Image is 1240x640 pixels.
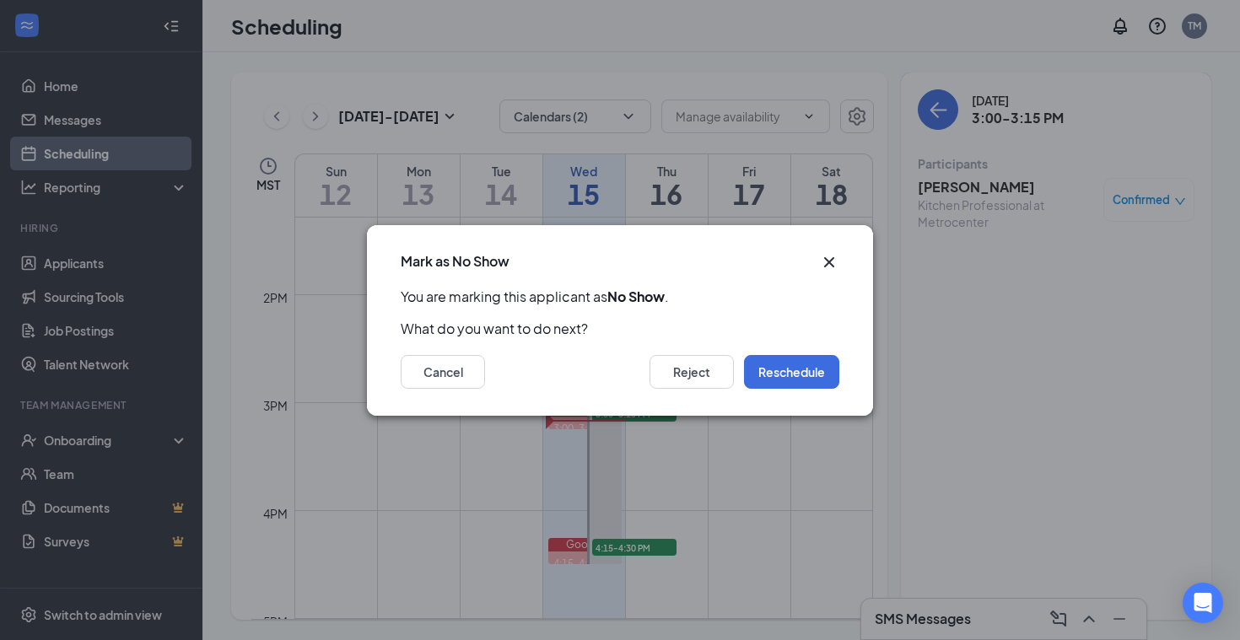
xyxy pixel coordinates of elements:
[1183,583,1223,623] div: Open Intercom Messenger
[819,252,839,272] svg: Cross
[401,288,839,306] p: You are marking this applicant as .
[401,320,839,338] p: What do you want to do next?
[650,355,734,389] button: Reject
[607,288,665,305] b: No Show
[401,252,509,271] h3: Mark as No Show
[744,355,839,389] button: Reschedule
[819,252,839,272] button: Close
[401,355,485,389] button: Cancel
